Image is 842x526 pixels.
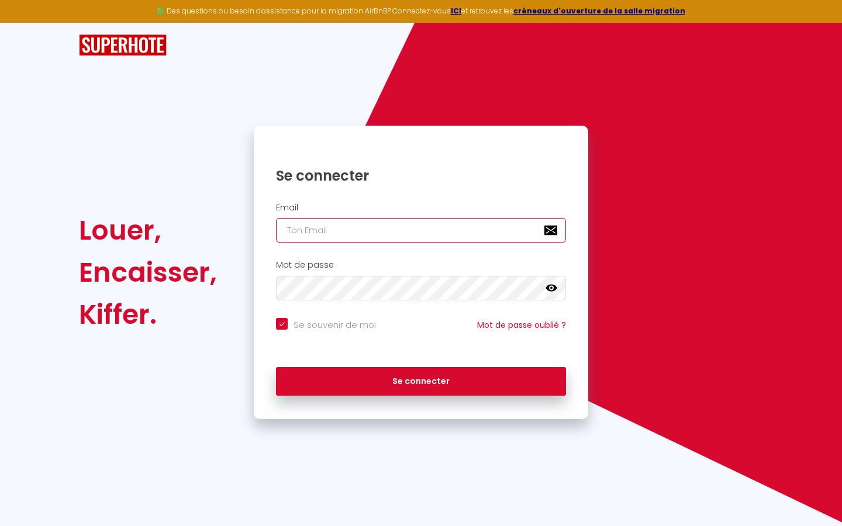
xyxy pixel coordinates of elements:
[276,203,566,213] h2: Email
[79,293,217,335] div: Kiffer.
[79,251,217,293] div: Encaisser,
[9,5,44,40] button: Ouvrir le widget de chat LiveChat
[79,34,167,56] img: SuperHote logo
[276,260,566,270] h2: Mot de passe
[276,167,566,185] h1: Se connecter
[276,367,566,396] button: Se connecter
[276,218,566,243] input: Ton Email
[477,319,566,331] a: Mot de passe oublié ?
[79,209,217,251] div: Louer,
[451,6,461,16] a: ICI
[513,6,685,16] a: créneaux d'ouverture de la salle migration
